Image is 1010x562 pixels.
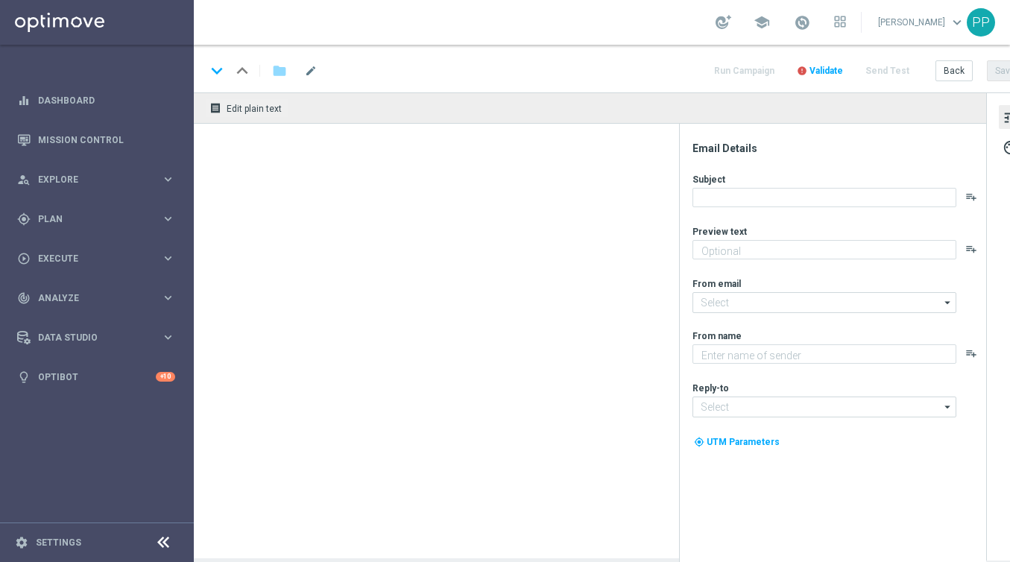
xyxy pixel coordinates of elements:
span: Execute [38,254,161,263]
button: receipt Edit plain text [206,98,288,118]
span: Edit plain text [227,104,282,114]
button: Data Studio keyboard_arrow_right [16,332,176,344]
a: Optibot [38,357,156,397]
i: keyboard_arrow_right [161,172,175,186]
button: person_search Explore keyboard_arrow_right [16,174,176,186]
a: Settings [36,538,81,547]
button: gps_fixed Plan keyboard_arrow_right [16,213,176,225]
button: Mission Control [16,134,176,146]
button: error Validate [795,61,845,81]
input: Select [692,397,956,417]
i: equalizer [17,94,31,107]
label: Reply-to [692,382,729,394]
span: Analyze [38,294,161,303]
i: error [797,66,807,76]
i: keyboard_arrow_right [161,251,175,265]
button: playlist_add [965,191,977,203]
i: keyboard_arrow_down [206,60,228,82]
button: playlist_add [965,243,977,255]
i: track_changes [17,291,31,305]
i: keyboard_arrow_right [161,291,175,305]
label: From email [692,278,741,290]
button: equalizer Dashboard [16,95,176,107]
i: keyboard_arrow_right [161,212,175,226]
button: play_circle_outline Execute keyboard_arrow_right [16,253,176,265]
label: Preview text [692,226,747,238]
span: Plan [38,215,161,224]
i: person_search [17,173,31,186]
span: mode_edit [304,64,318,78]
span: keyboard_arrow_down [949,14,965,31]
div: Optibot [17,357,175,397]
i: play_circle_outline [17,252,31,265]
a: [PERSON_NAME]keyboard_arrow_down [877,11,967,34]
button: my_location UTM Parameters [692,434,781,450]
i: keyboard_arrow_right [161,330,175,344]
i: gps_fixed [17,212,31,226]
div: +10 [156,372,175,382]
i: settings [15,536,28,549]
i: lightbulb [17,370,31,384]
span: Explore [38,175,161,184]
a: Mission Control [38,120,175,160]
span: Validate [809,66,843,76]
span: Data Studio [38,333,161,342]
div: Data Studio [17,331,161,344]
button: Back [935,60,973,81]
i: arrow_drop_down [941,397,956,417]
div: PP [967,8,995,37]
div: Plan [17,212,161,226]
div: Explore [17,173,161,186]
div: Mission Control [17,120,175,160]
span: school [754,14,770,31]
label: Subject [692,174,725,186]
a: Dashboard [38,80,175,120]
i: my_location [694,437,704,447]
button: folder [271,59,288,83]
label: From name [692,330,742,342]
button: playlist_add [965,347,977,359]
div: Dashboard [17,80,175,120]
input: Select [692,292,956,313]
div: Execute [17,252,161,265]
div: Email Details [692,142,985,155]
div: Analyze [17,291,161,305]
i: arrow_drop_down [941,293,956,312]
i: folder [272,62,287,80]
span: UTM Parameters [707,437,780,447]
button: lightbulb Optibot +10 [16,371,176,383]
i: receipt [209,102,221,114]
button: track_changes Analyze keyboard_arrow_right [16,292,176,304]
